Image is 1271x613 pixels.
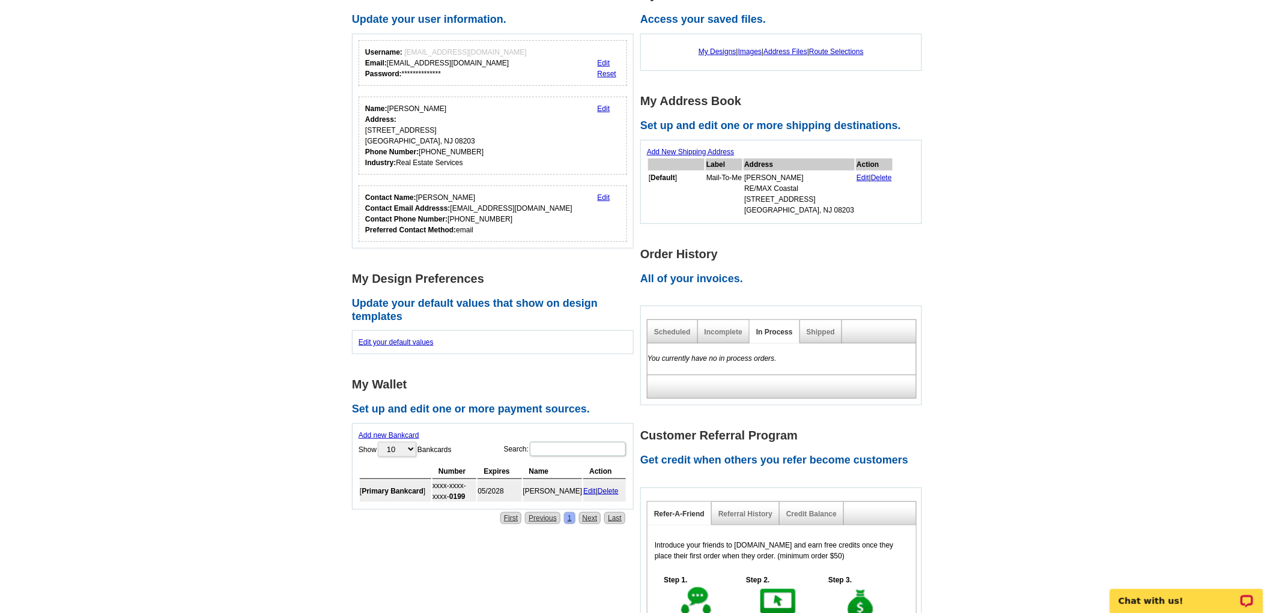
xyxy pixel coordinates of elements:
[640,273,929,286] h2: All of your invoices.
[365,192,572,235] div: [PERSON_NAME] [EMAIL_ADDRESS][DOMAIN_NAME] [PHONE_NUMBER] email
[604,512,625,524] a: Last
[359,441,452,458] label: Show Bankcards
[706,172,742,216] td: Mail-To-Me
[718,510,772,518] a: Referral History
[352,13,640,26] h2: Update your user information.
[651,174,675,182] b: Default
[365,104,387,113] strong: Name:
[365,159,396,167] strong: Industry:
[504,441,627,457] label: Search:
[647,148,734,156] a: Add New Shipping Address
[598,59,610,67] a: Edit
[525,512,560,524] a: Previous
[365,204,450,213] strong: Contact Email Addresss:
[359,431,419,439] a: Add new Bankcard
[365,59,387,67] strong: Email:
[478,480,521,502] td: 05/2028
[655,540,909,561] p: Introduce your friends to [DOMAIN_NAME] and earn free credits once they place their first order w...
[598,70,616,78] a: Reset
[365,103,484,168] div: [PERSON_NAME] [STREET_ADDRESS] [GEOGRAPHIC_DATA], NJ 08203 [PHONE_NUMBER] Real Estate Services
[359,186,627,242] div: Who should we contact regarding order issues?
[449,492,466,501] strong: 0199
[583,480,626,502] td: |
[352,403,640,416] h2: Set up and edit one or more payment sources.
[756,328,793,336] a: In Process
[478,464,521,479] th: Expires
[378,442,416,457] select: ShowBankcards
[500,512,521,524] a: First
[530,442,626,456] input: Search:
[598,104,610,113] a: Edit
[360,480,431,502] td: [ ]
[809,47,864,56] a: Route Selections
[640,95,929,107] h1: My Address Book
[648,172,705,216] td: [ ]
[404,48,526,56] span: [EMAIL_ADDRESS][DOMAIN_NAME]
[359,40,627,86] div: Your login information.
[744,159,855,171] th: Address
[352,273,640,285] h1: My Design Preferences
[564,512,575,524] a: 1
[706,159,742,171] th: Label
[583,464,626,479] th: Action
[640,119,929,133] h2: Set up and edit one or more shipping destinations.
[362,487,423,495] b: Primary Bankcard
[640,454,929,467] h2: Get credit when others you refer become customers
[654,328,691,336] a: Scheduled
[640,429,929,442] h1: Customer Referral Program
[740,575,776,585] h5: Step 2.
[640,248,929,261] h1: Order History
[365,215,447,223] strong: Contact Phone Number:
[871,174,892,182] a: Delete
[598,487,619,495] a: Delete
[432,480,476,502] td: xxxx-xxxx-xxxx-
[856,159,893,171] th: Action
[856,172,893,216] td: |
[786,510,837,518] a: Credit Balance
[807,328,835,336] a: Shipped
[583,487,596,495] a: Edit
[579,512,601,524] a: Next
[738,47,762,56] a: Images
[648,354,777,363] em: You currently have no in process orders.
[647,40,915,63] div: | | |
[365,48,402,56] strong: Username:
[523,464,583,479] th: Name
[365,148,419,156] strong: Phone Number:
[699,47,736,56] a: My Designs
[658,575,694,585] h5: Step 1.
[598,193,610,202] a: Edit
[432,464,476,479] th: Number
[523,480,583,502] td: [PERSON_NAME]
[352,378,640,391] h1: My Wallet
[640,13,929,26] h2: Access your saved files.
[352,297,640,323] h2: Update your default values that show on design templates
[365,193,416,202] strong: Contact Name:
[365,115,396,124] strong: Address:
[744,172,855,216] td: [PERSON_NAME] RE/MAX Coastal [STREET_ADDRESS] [GEOGRAPHIC_DATA], NJ 08203
[654,510,705,518] a: Refer-A-Friend
[1102,575,1271,613] iframe: LiveChat chat widget
[365,70,402,78] strong: Password:
[359,338,434,346] a: Edit your default values
[822,575,858,585] h5: Step 3.
[763,47,807,56] a: Address Files
[705,328,742,336] a: Incomplete
[359,97,627,175] div: Your personal details.
[365,226,456,234] strong: Preferred Contact Method:
[857,174,869,182] a: Edit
